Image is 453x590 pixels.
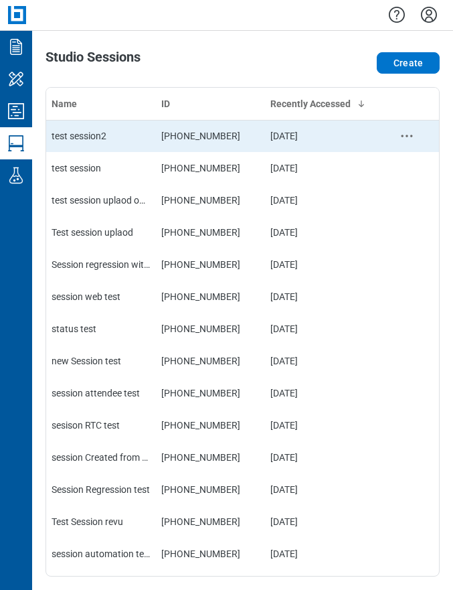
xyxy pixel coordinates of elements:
td: [DATE] [265,120,375,152]
div: Name [52,97,151,110]
svg: My Workspace [5,68,27,90]
td: [PHONE_NUMBER] [156,409,266,441]
td: [PHONE_NUMBER] [156,120,266,152]
td: [DATE] [265,473,375,506]
td: [DATE] [265,345,375,377]
td: [PHONE_NUMBER] [156,184,266,216]
td: [DATE] [265,216,375,248]
div: session web test [52,290,151,303]
div: Session regression with New Editor [52,258,151,271]
td: [DATE] [265,152,375,184]
div: Session Regression test [52,483,151,496]
td: [DATE] [265,409,375,441]
td: [PHONE_NUMBER] [156,377,266,409]
svg: Studio Projects [5,100,27,122]
td: [DATE] [265,506,375,538]
div: ID [161,97,260,110]
td: [PHONE_NUMBER] [156,538,266,570]
div: test session2 [52,129,151,143]
div: session attendee test [52,386,151,400]
button: Settings [418,3,440,26]
td: [DATE] [265,377,375,409]
td: [PHONE_NUMBER] [156,248,266,281]
td: [PHONE_NUMBER] [156,216,266,248]
div: Recently Accessed [270,97,369,110]
div: new Session test [52,354,151,368]
button: context-menu [399,128,415,144]
td: [PHONE_NUMBER] [156,441,266,473]
td: [PHONE_NUMBER] [156,313,266,345]
div: Test Session revu [52,515,151,528]
div: sesison RTC test [52,419,151,432]
div: test session [52,161,151,175]
td: [DATE] [265,441,375,473]
svg: Documents [5,36,27,58]
div: session Created from Web [52,451,151,464]
td: [PHONE_NUMBER] [156,152,266,184]
h1: Studio Sessions [46,50,141,71]
div: session automation test [52,547,151,561]
svg: Studio Sessions [5,133,27,154]
td: [DATE] [265,184,375,216]
td: [PHONE_NUMBER] [156,281,266,313]
td: [PHONE_NUMBER] [156,345,266,377]
td: [DATE] [265,281,375,313]
td: [DATE] [265,248,375,281]
div: test session uplaod on [DATE] [52,194,151,207]
div: status test [52,322,151,336]
button: Create [377,52,440,74]
td: [DATE] [265,313,375,345]
td: [PHONE_NUMBER] [156,473,266,506]
svg: Labs [5,165,27,186]
div: Test session uplaod [52,226,151,239]
td: [PHONE_NUMBER] [156,506,266,538]
td: [DATE] [265,538,375,570]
